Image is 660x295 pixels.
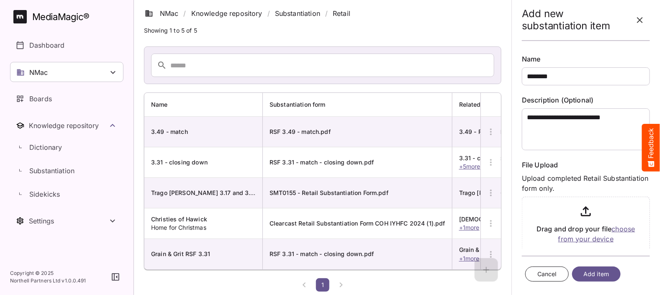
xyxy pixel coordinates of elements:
[452,93,601,117] th: Related cards
[10,115,123,206] nav: Knowledge repository
[29,67,48,77] p: NMac
[10,137,123,157] a: Dictionary
[537,269,557,280] span: Cancel
[522,173,650,193] p: Upload completed Retail Substantiation form only.
[525,267,569,282] button: Cancel
[318,281,327,288] span: 1
[459,163,480,170] span: + 5 more
[13,10,123,23] a: MediaMagic®
[275,8,320,18] a: Substantiation
[151,159,208,166] span: 3.31 - closing down
[459,224,480,231] span: + 1 more
[151,189,299,196] span: Trago [PERSON_NAME] 3.17 and 3.16 mismatch RSF
[263,93,452,117] th: Substantiation form
[10,184,123,204] a: Sidekicks
[270,159,374,166] span: RSF 3.31 - match - closing down.pdf
[459,154,516,162] span: 3.31 - closing down
[151,250,210,257] span: Grain & Grit RSF 3.31
[459,255,480,262] span: + 1 more
[10,269,86,277] p: Copyright © 2025
[267,8,270,18] span: /
[29,217,108,225] div: Settings
[316,278,329,292] button: Current page 1
[459,215,566,223] span: [DEMOGRAPHIC_DATA] 3.16 and 3.49
[10,211,123,231] nav: Settings
[151,100,179,110] span: Name
[10,115,123,136] button: Toggle Knowledge repository
[270,189,388,196] span: SMT0155 - Retail Substantiation Form.pdf
[459,189,594,196] span: Trago [PERSON_NAME] 3.16 and 3.17 mismatch
[151,128,188,135] span: 3.49 - match
[270,220,445,227] span: Clearcast Retail Substantiation Form COH IYHFC 2024 (1).pdf
[522,8,630,32] h2: Add new substantiation item
[10,35,123,55] a: Dashboard
[29,121,108,130] div: Knowledge repository
[144,26,501,35] p: Showing 1 to 5 of 5
[522,160,650,170] label: File Upload
[459,128,509,135] span: 3.49 - RSF Match
[270,128,331,135] span: RSF 3.49 - match.pdf
[145,8,179,18] a: NMac
[151,215,207,223] span: Christies of Hawick
[325,8,328,18] span: /
[29,94,52,104] p: Boards
[29,166,74,176] p: Substantiation
[32,10,90,24] div: MediaMagic ®
[642,124,660,172] button: Feedback
[522,95,650,105] label: Description (Optional)
[29,189,60,199] p: Sidekicks
[572,267,621,282] button: Add item
[459,246,505,253] span: Grain & Grit 3.16
[151,215,256,232] span: Home for Christmas
[10,161,123,181] a: Substantiation
[270,250,374,257] span: RSF 3.31 - match - closing down.pdf
[184,8,186,18] span: /
[10,211,123,231] button: Toggle Settings
[584,269,609,280] span: Add item
[522,54,650,64] label: Name
[191,8,262,18] a: Knowledge repository
[10,277,86,285] p: Northell Partners Ltd v 1.0.0.491
[29,142,62,152] p: Dictionary
[10,89,123,109] a: Boards
[29,40,64,50] p: Dashboard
